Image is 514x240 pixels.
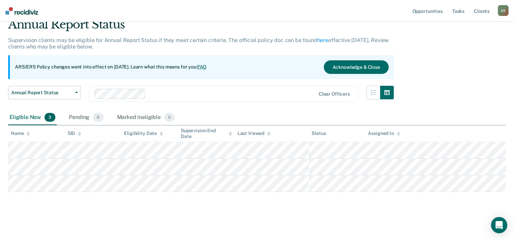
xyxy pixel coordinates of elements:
[164,113,175,122] span: 0
[8,18,394,37] div: Annual Report Status
[68,110,105,125] div: Pending0
[68,131,82,136] div: SID
[15,64,207,71] p: ARS/ERS Policy changes went into effect on [DATE]. Learn what this means for you:
[197,64,207,69] a: FAQ
[8,37,389,50] p: Supervision clients may be eligible for Annual Report Status if they meet certain criteria. The o...
[8,110,57,125] div: Eligible Now3
[498,5,509,16] div: A S
[237,131,270,136] div: Last Viewed
[368,131,400,136] div: Assigned to
[498,5,509,16] button: AS
[8,86,81,99] button: Annual Report Status
[312,131,326,136] div: Status
[5,7,38,15] img: Recidiviz
[324,60,388,74] button: Acknowledge & Close
[45,113,55,122] span: 3
[491,217,507,233] div: Open Intercom Messenger
[124,131,163,136] div: Eligibility Date
[116,110,176,125] div: Marked Ineligible0
[11,90,72,96] span: Annual Report Status
[181,128,232,139] div: Supervision End Date
[93,113,103,122] span: 0
[11,131,30,136] div: Name
[317,37,328,43] a: here
[319,91,350,97] div: Clear officers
